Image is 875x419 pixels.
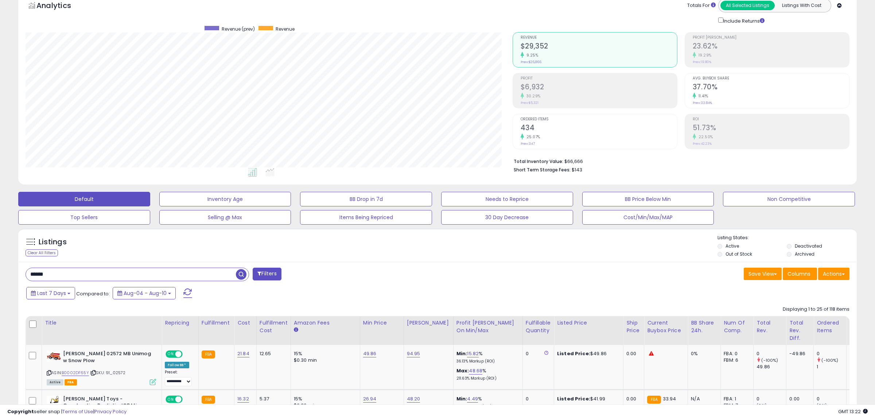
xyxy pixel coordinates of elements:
div: 0 [817,350,846,357]
small: FBA [202,396,215,404]
b: Total Inventory Value: [514,158,563,164]
small: 30.29% [524,93,541,99]
span: OFF [182,351,193,357]
label: Out of Stock [726,251,752,257]
span: ON [166,396,175,402]
a: 48.20 [407,395,420,403]
label: Deactivated [795,243,822,249]
button: Actions [818,268,849,280]
h2: $6,932 [521,83,677,93]
img: 31zW+1Fxl+L._SL40_.jpg [47,396,61,404]
h5: Analytics [36,0,85,12]
button: Items Being Repriced [300,210,432,225]
span: Columns [787,270,810,278]
span: Compared to: [76,290,110,297]
a: 94.95 [407,350,420,357]
button: Cost/Min/Max/MAP [582,210,714,225]
button: Last 7 Days [26,287,75,299]
div: Totals For [687,2,716,9]
a: 26.94 [363,395,377,403]
span: Aug-04 - Aug-10 [124,290,167,297]
div: 15% [294,396,354,402]
b: Min: [456,395,467,402]
label: Active [726,243,739,249]
span: 33.94 [663,395,676,402]
div: Include Returns [713,16,773,25]
span: ON [166,351,175,357]
h5: Listings [39,237,67,247]
div: Total Rev. [757,319,783,334]
b: Short Term Storage Fees: [514,167,571,173]
div: Displaying 1 to 25 of 118 items [783,306,849,313]
a: 4.49 [467,395,478,403]
button: Selling @ Max [159,210,291,225]
small: 9.25% [524,53,538,58]
div: Num of Comp. [724,319,750,334]
div: % [456,368,517,381]
strong: Copyright [7,408,34,415]
p: Listing States: [717,234,857,241]
h2: $29,352 [521,42,677,52]
b: [PERSON_NAME] 02572 MB Unimog w Snow Plow [63,350,152,366]
h2: 23.62% [693,42,849,52]
button: Inventory Age [159,192,291,206]
button: Non Competitive [723,192,855,206]
div: FBA: 0 [724,350,748,357]
span: Revenue (prev) [222,26,255,32]
button: BB Price Below Min [582,192,714,206]
div: Cost [237,319,253,327]
span: 2025-08-18 13:22 GMT [838,408,868,415]
div: Clear All Filters [26,249,58,256]
p: 36.13% Markup (ROI) [456,359,517,364]
div: Preset: [165,370,193,386]
small: FBA [647,396,661,404]
div: Listed Price [557,319,620,327]
div: 0.00 [626,350,638,357]
span: Revenue [276,26,295,32]
div: Follow BB * [165,362,189,368]
small: 11.41% [696,93,708,99]
div: 12.65 [260,350,285,357]
div: 0% [691,350,715,357]
small: Prev: 347 [521,141,535,146]
img: 41f57kmrOTL._SL40_.jpg [47,350,61,362]
div: 0 [817,396,846,402]
small: Prev: 42.23% [693,141,712,146]
li: $66,666 [514,156,844,165]
p: 211.63% Markup (ROI) [456,376,517,381]
span: Avg. Buybox Share [693,77,849,81]
div: BB Share 24h. [691,319,717,334]
div: Title [45,319,159,327]
span: Profit [PERSON_NAME] [693,36,849,40]
div: 15% [294,350,354,357]
div: % [456,350,517,364]
div: 0.00 [626,396,638,402]
div: Current Buybox Price [647,319,685,334]
div: 0 [526,350,548,357]
small: FBA [202,350,215,358]
a: 15.82 [467,350,479,357]
button: BB Drop in 7d [300,192,432,206]
h2: 51.73% [693,124,849,133]
small: Prev: 33.84% [693,101,712,105]
div: Min Price [363,319,401,327]
a: B0002DF65Y [62,370,89,376]
div: Fulfillment Cost [260,319,288,334]
div: % [456,396,517,409]
h2: 434 [521,124,677,133]
button: Save View [744,268,782,280]
div: 0 [526,396,548,402]
b: Listed Price: [557,395,590,402]
div: Ordered Items [817,319,843,334]
div: 5.37 [260,396,285,402]
div: seller snap | | [7,408,127,415]
div: 0 [757,350,786,357]
div: Ship Price [626,319,641,334]
div: FBM: 6 [724,357,748,364]
div: $49.86 [557,350,618,357]
div: Fulfillable Quantity [526,319,551,334]
button: Top Sellers [18,210,150,225]
div: ASIN: [47,350,156,384]
b: Min: [456,350,467,357]
div: $0.30 min [294,357,354,364]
